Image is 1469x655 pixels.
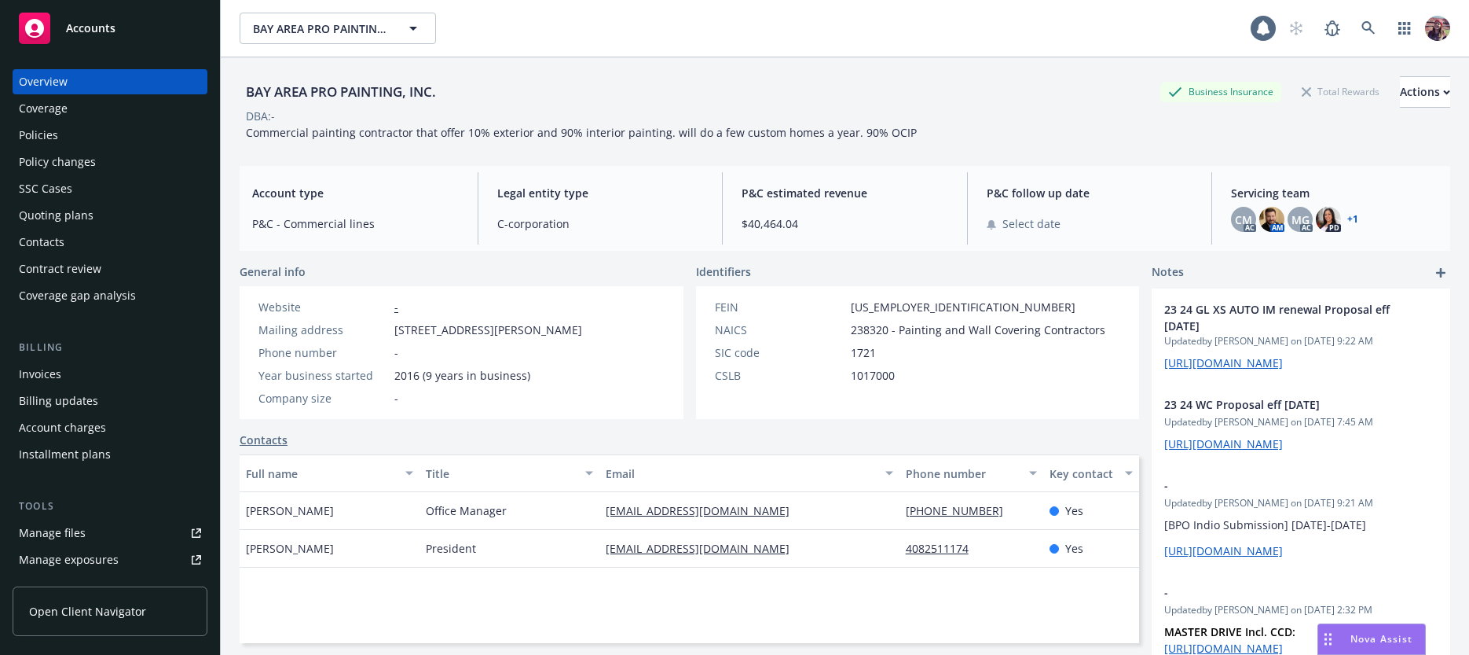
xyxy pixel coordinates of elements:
[987,185,1193,201] span: P&C follow up date
[1164,355,1283,370] a: [URL][DOMAIN_NAME]
[240,13,436,44] button: BAY AREA PRO PAINTING, INC.
[258,299,388,315] div: Website
[1347,215,1358,224] a: +1
[1164,543,1283,558] a: [URL][DOMAIN_NAME]
[240,432,288,448] a: Contacts
[906,465,1020,482] div: Phone number
[246,502,334,519] span: [PERSON_NAME]
[252,185,459,201] span: Account type
[19,69,68,94] div: Overview
[1152,384,1450,465] div: 23 24 WC Proposal eff [DATE]Updatedby [PERSON_NAME] on [DATE] 7:45 AM[URL][DOMAIN_NAME]
[19,123,58,148] div: Policies
[1164,301,1397,334] span: 23 24 GL XS AUTO IM renewal Proposal eff [DATE]
[1318,624,1338,654] div: Drag to move
[13,256,207,282] a: Contract review
[19,388,98,414] div: Billing updates
[13,521,207,546] a: Manage files
[715,322,844,338] div: NAICS
[1425,16,1450,41] img: photo
[13,415,207,440] a: Account charges
[13,203,207,228] a: Quoting plans
[13,442,207,467] a: Installment plans
[715,299,844,315] div: FEIN
[696,263,751,280] span: Identifiers
[19,176,72,201] div: SSC Cases
[1294,82,1387,101] div: Total Rewards
[1291,212,1310,228] span: MG
[1259,207,1284,232] img: photo
[13,149,207,175] a: Policy changes
[19,283,136,308] div: Coverage gap analysis
[1152,465,1450,572] div: -Updatedby [PERSON_NAME] on [DATE] 9:21 AM[BPO Indio Submission] [DATE]-[DATE][URL][DOMAIN_NAME]
[426,502,507,519] span: Office Manager
[394,367,530,384] span: 2016 (9 years in business)
[1050,465,1115,482] div: Key contact
[253,20,389,37] span: BAY AREA PRO PAINTING, INC.
[1164,334,1438,348] span: Updated by [PERSON_NAME] on [DATE] 9:22 AM
[13,96,207,121] a: Coverage
[258,322,388,338] div: Mailing address
[1400,76,1450,108] button: Actions
[258,390,388,407] div: Company size
[394,322,582,338] span: [STREET_ADDRESS][PERSON_NAME]
[851,367,895,384] span: 1017000
[426,540,476,557] span: President
[13,547,207,572] a: Manage exposures
[742,185,948,201] span: P&C estimated revenue
[1317,13,1348,44] a: Report a Bug
[1002,215,1061,232] span: Select date
[1164,396,1397,413] span: 23 24 WC Proposal eff [DATE]
[1235,212,1252,228] span: CM
[742,215,948,232] span: $40,464.04
[246,465,396,482] div: Full name
[851,299,1075,315] span: [US_EMPLOYER_IDENTIFICATION_NUMBER]
[13,123,207,148] a: Policies
[715,367,844,384] div: CSLB
[1043,454,1139,492] button: Key contact
[240,82,442,102] div: BAY AREA PRO PAINTING, INC.
[19,415,106,440] div: Account charges
[1152,263,1184,282] span: Notes
[1431,263,1450,282] a: add
[906,541,981,556] a: 4082511174
[29,603,146,620] span: Open Client Navigator
[394,344,398,361] span: -
[497,185,704,201] span: Legal entity type
[13,499,207,514] div: Tools
[1164,415,1438,429] span: Updated by [PERSON_NAME] on [DATE] 7:45 AM
[1280,13,1312,44] a: Start snowing
[19,256,101,282] div: Contract review
[1164,477,1397,494] span: -
[1317,624,1426,655] button: Nova Assist
[1164,496,1438,510] span: Updated by [PERSON_NAME] on [DATE] 9:21 AM
[1164,603,1438,617] span: Updated by [PERSON_NAME] on [DATE] 2:32 PM
[497,215,704,232] span: C-corporation
[1152,289,1450,384] div: 23 24 GL XS AUTO IM renewal Proposal eff [DATE]Updatedby [PERSON_NAME] on [DATE] 9:22 AM[URL][DOM...
[240,263,306,280] span: General info
[19,96,68,121] div: Coverage
[19,230,64,255] div: Contacts
[899,454,1043,492] button: Phone number
[246,108,275,124] div: DBA: -
[19,442,111,467] div: Installment plans
[240,454,419,492] button: Full name
[606,503,802,518] a: [EMAIL_ADDRESS][DOMAIN_NAME]
[13,283,207,308] a: Coverage gap analysis
[1065,502,1083,519] span: Yes
[13,176,207,201] a: SSC Cases
[13,230,207,255] a: Contacts
[1160,82,1281,101] div: Business Insurance
[13,362,207,387] a: Invoices
[246,540,334,557] span: [PERSON_NAME]
[1065,540,1083,557] span: Yes
[1231,185,1438,201] span: Servicing team
[715,344,844,361] div: SIC code
[13,69,207,94] a: Overview
[606,465,876,482] div: Email
[19,521,86,546] div: Manage files
[1164,517,1438,533] p: [BPO Indio Submission] [DATE]-[DATE]
[258,344,388,361] div: Phone number
[246,125,917,140] span: Commercial painting contractor that offer 10% exterior and 90% interior painting. will do a few c...
[19,362,61,387] div: Invoices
